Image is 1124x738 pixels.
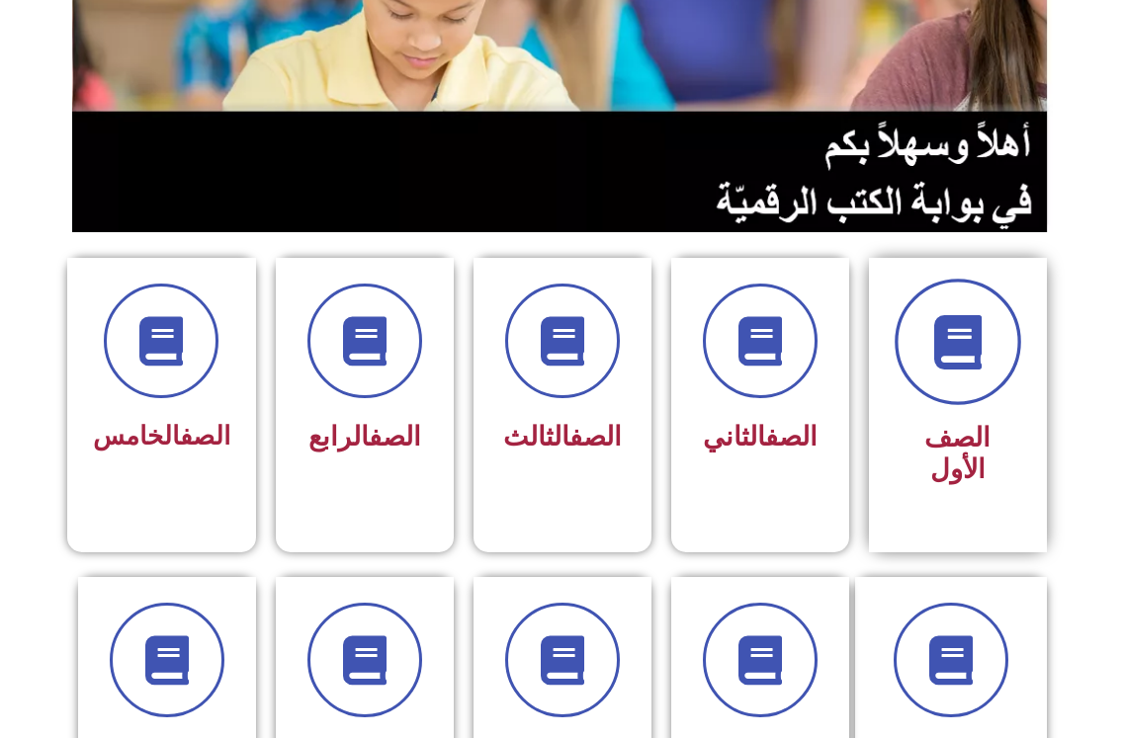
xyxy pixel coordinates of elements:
span: الثالث [503,421,622,452]
span: الخامس [93,421,230,451]
a: الصف [369,421,421,452]
span: الثاني [703,421,818,452]
span: الصف الأول [924,422,991,485]
a: الصف [180,421,230,451]
span: الرابع [308,421,421,452]
a: الصف [569,421,622,452]
a: الصف [765,421,818,452]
